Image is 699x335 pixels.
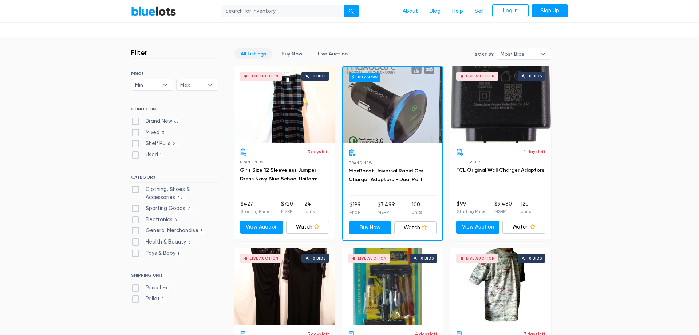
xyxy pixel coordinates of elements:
li: $3,499 [378,201,395,215]
a: Live Auction 0 bids [342,248,443,325]
a: Girls Size 12 Sleeveless Jumper Dress Navy Blue School Uniform [240,167,317,182]
label: Shelf Pulls [131,140,178,148]
label: Brand New [131,117,181,125]
b: ▾ [202,79,218,90]
h6: SHIPPING UNIT [131,273,218,281]
h6: CONDITION [131,106,218,114]
li: 24 [304,200,315,215]
div: Live Auction [250,74,279,78]
li: $720 [281,200,293,215]
li: $3,480 [494,200,512,215]
a: Live Auction [312,48,354,59]
a: Live Auction 0 bids [234,248,335,325]
label: Toys & Baby [131,249,182,257]
a: Buy Now [275,48,309,59]
a: Sell [469,4,489,18]
li: 100 [412,201,422,215]
span: 7 [185,206,193,212]
a: About [397,4,424,18]
p: 3 days left [308,148,329,155]
h6: PRICE [131,71,218,76]
span: 2 [170,141,178,147]
p: MSRP [378,209,395,215]
b: ▾ [536,48,551,59]
div: 0 bids [421,257,434,260]
a: MaxBoost Universal Rapid Car Charger Adaptors - Dual Port [349,168,423,183]
a: Buy Now [349,221,391,234]
input: Search for inventory [221,4,344,17]
span: Brand New [240,160,264,164]
label: Health & Beauty [131,238,193,246]
span: 63 [172,119,181,125]
a: Help [446,4,469,18]
span: 5 [198,229,205,234]
a: Log In [492,4,529,17]
li: 120 [521,200,531,215]
span: 1 [175,251,182,257]
p: Price [349,209,361,215]
label: Parcel [131,284,169,292]
a: View Auction [456,221,499,234]
div: 0 bids [313,257,326,260]
a: BlueLots [131,5,176,16]
a: Live Auction 0 bids [450,66,551,143]
p: Units [304,208,315,215]
h6: Buy Now [349,73,380,82]
a: All Listings [234,48,272,59]
div: 0 bids [529,74,542,78]
p: Starting Price [457,208,486,215]
h3: Filter [131,48,147,57]
label: Mixed [131,129,166,137]
label: Pallet [131,295,166,303]
div: 0 bids [313,74,326,78]
span: 1 [158,152,164,158]
p: MSRP [494,208,512,215]
label: Sort By [475,51,494,58]
div: Live Auction [250,257,279,260]
p: Starting Price [241,208,269,215]
p: Units [412,209,422,215]
a: Watch [286,221,329,234]
span: Brand New [349,161,372,165]
span: 68 [161,285,169,291]
p: 4 days left [523,148,545,155]
li: $199 [349,201,361,215]
div: Live Auction [358,257,387,260]
label: Sporting Goods [131,204,193,213]
a: View Auction [240,221,283,234]
label: Electronics [131,216,179,224]
div: Live Auction [466,74,495,78]
li: $99 [457,200,486,215]
label: General Merchandise [131,227,205,235]
a: Live Auction 0 bids [450,248,551,325]
span: 47 [175,195,185,201]
div: 0 bids [529,257,542,260]
a: Live Auction 0 bids [234,66,335,143]
span: 3 [186,239,193,245]
a: Watch [502,221,546,234]
label: Used [131,151,164,159]
a: Sign Up [532,4,568,17]
p: MSRP [281,208,293,215]
a: Blog [424,4,446,18]
span: 1 [160,297,166,303]
a: TCL Original Wall Charger Adaptors [456,167,544,173]
p: Units [521,208,531,215]
span: Shelf Pulls [456,160,482,164]
div: Live Auction [466,257,495,260]
a: Watch [394,221,437,234]
span: 3 [159,130,166,136]
span: 6 [173,217,179,223]
label: Clothing, Shoes & Accessories [131,186,218,201]
a: Buy Now [343,67,442,143]
span: Min [135,79,159,90]
span: Max [180,79,204,90]
b: ▾ [158,79,173,90]
h6: CATEGORY [131,175,218,183]
li: $427 [241,200,269,215]
span: Most Bids [501,48,537,59]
